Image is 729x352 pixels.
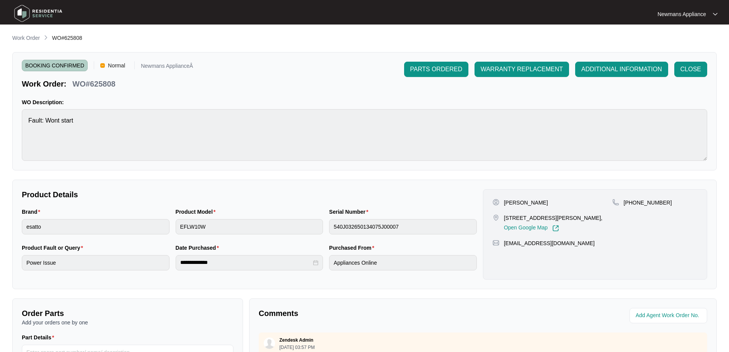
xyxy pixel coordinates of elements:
[22,219,170,234] input: Brand
[481,65,563,74] span: WARRANTY REPLACEMENT
[674,62,707,77] button: CLOSE
[493,199,499,206] img: user-pin
[329,219,477,234] input: Serial Number
[657,10,706,18] p: Newmans Appliance
[713,12,718,16] img: dropdown arrow
[105,60,128,71] span: Normal
[22,98,707,106] p: WO Description:
[22,334,57,341] label: Part Details
[404,62,468,77] button: PARTS ORDERED
[329,244,377,252] label: Purchased From
[12,34,40,42] p: Work Order
[552,225,559,232] img: Link-External
[72,79,115,89] p: WO#625808
[680,65,701,74] span: CLOSE
[22,308,233,319] p: Order Parts
[264,337,275,349] img: user.svg
[176,219,323,234] input: Product Model
[575,62,668,77] button: ADDITIONAL INFORMATION
[624,199,672,206] p: [PHONE_NUMBER]
[22,109,707,161] textarea: Fault: Wont start
[11,34,41,43] a: Work Order
[279,345,315,350] p: [DATE] 03:57 PM
[11,2,65,25] img: residentia service logo
[259,308,478,319] p: Comments
[43,34,49,41] img: chevron-right
[22,79,66,89] p: Work Order:
[176,244,222,252] label: Date Purchased
[504,214,603,222] p: [STREET_ADDRESS][PERSON_NAME],
[52,35,82,41] span: WO#625808
[581,65,662,74] span: ADDITIONAL INFORMATION
[22,208,43,216] label: Brand
[493,214,499,221] img: map-pin
[22,189,477,200] p: Product Details
[22,244,86,252] label: Product Fault or Query
[22,319,233,326] p: Add your orders one by one
[176,208,219,216] label: Product Model
[504,199,548,206] p: [PERSON_NAME]
[410,65,462,74] span: PARTS ORDERED
[504,239,595,247] p: [EMAIL_ADDRESS][DOMAIN_NAME]
[180,259,312,267] input: Date Purchased
[636,311,703,320] input: Add Agent Work Order No.
[493,239,499,246] img: map-pin
[329,255,477,270] input: Purchased From
[504,225,559,232] a: Open Google Map
[22,255,170,270] input: Product Fault or Query
[22,60,88,71] span: BOOKING CONFIRMED
[100,63,105,68] img: Vercel Logo
[141,63,193,71] p: Newmans ApplianceÂ
[475,62,569,77] button: WARRANTY REPLACEMENT
[329,208,371,216] label: Serial Number
[612,199,619,206] img: map-pin
[279,337,313,343] p: Zendesk Admin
